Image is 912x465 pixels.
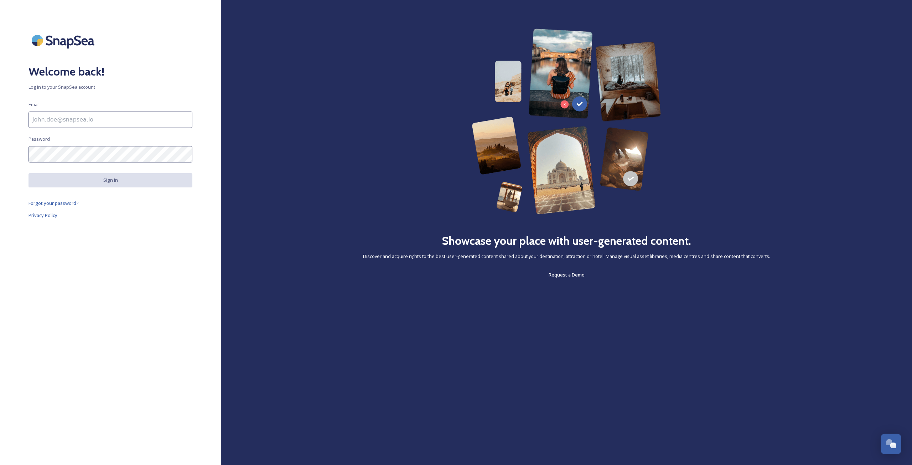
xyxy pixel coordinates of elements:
a: Privacy Policy [28,211,192,219]
span: Request a Demo [549,272,585,278]
a: Forgot your password? [28,199,192,207]
a: Request a Demo [549,270,585,279]
span: Discover and acquire rights to the best user-generated content shared about your destination, att... [363,253,770,260]
h2: Showcase your place with user-generated content. [442,232,691,249]
span: Password [28,136,50,143]
button: Open Chat [881,434,901,454]
img: 63b42ca75bacad526042e722_Group%20154-p-800.png [472,29,662,215]
img: SnapSea Logo [28,29,100,52]
span: Email [28,101,40,108]
h2: Welcome back! [28,63,192,80]
input: john.doe@snapsea.io [28,112,192,128]
span: Log in to your SnapSea account [28,84,192,91]
span: Privacy Policy [28,212,57,218]
span: Forgot your password? [28,200,79,206]
button: Sign in [28,173,192,187]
